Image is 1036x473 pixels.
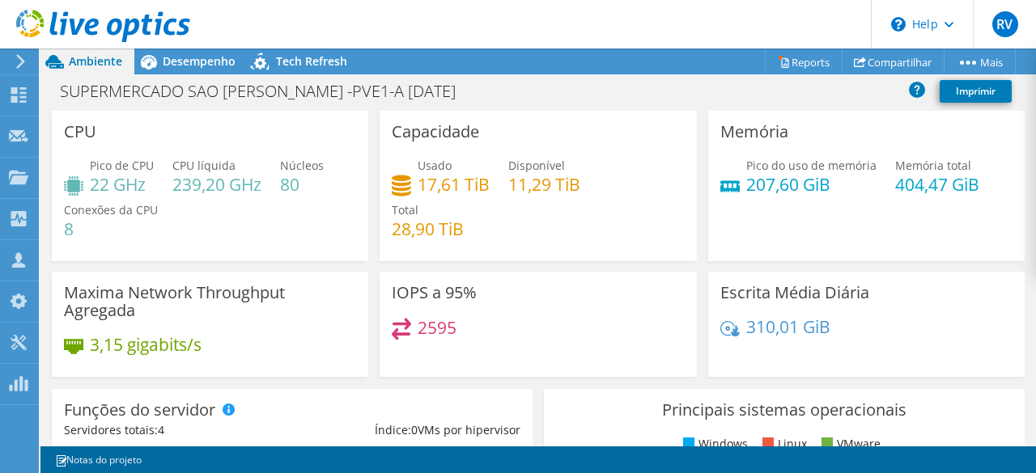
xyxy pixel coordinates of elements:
[720,123,788,141] h3: Memória
[842,49,945,74] a: Compartilhar
[418,319,456,336] h4: 2595
[891,17,906,32] svg: \n
[508,175,580,193] h4: 11,29 TiB
[940,80,1012,103] a: Imprimir
[992,11,1018,37] span: RV
[679,435,748,453] li: Windows
[64,401,215,419] h3: Funções do servidor
[392,220,464,238] h4: 28,90 TiB
[746,318,830,336] h4: 310,01 GiB
[895,158,971,173] span: Memória total
[53,82,481,100] h1: SUPERMERCADO SAO [PERSON_NAME] -PVE1-A [DATE]
[64,202,158,217] span: Conexões da CPU
[392,123,479,141] h3: Capacidade
[172,175,261,193] h4: 239,20 GHz
[90,175,154,193] h4: 22 GHz
[817,435,881,453] li: VMware
[746,158,877,173] span: Pico do uso de memória
[758,435,807,453] li: Linux
[508,158,565,173] span: Disponível
[765,49,843,74] a: Reports
[90,158,154,173] span: Pico de CPU
[418,175,490,193] h4: 17,61 TiB
[163,53,236,69] span: Desempenho
[392,284,477,302] h3: IOPS a 95%
[746,175,877,193] h4: 207,60 GiB
[64,421,292,439] div: Servidores totais:
[64,220,158,238] h4: 8
[276,53,347,69] span: Tech Refresh
[392,202,418,217] span: Total
[411,422,418,437] span: 0
[69,53,122,69] span: Ambiente
[944,49,1016,74] a: Mais
[292,421,520,439] div: Índice: VMs por hipervisor
[44,450,153,470] a: Notas do projeto
[280,158,324,173] span: Núcleos
[280,175,324,193] h4: 80
[64,284,356,319] h3: Maxima Network Throughput Agregada
[90,336,202,353] h4: 3,15 gigabits/s
[418,158,452,173] span: Usado
[158,422,164,437] span: 4
[64,123,96,141] h3: CPU
[556,401,1013,419] h3: Principais sistemas operacionais
[720,284,869,302] h3: Escrita Média Diária
[172,158,236,173] span: CPU líquida
[895,175,979,193] h4: 404,47 GiB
